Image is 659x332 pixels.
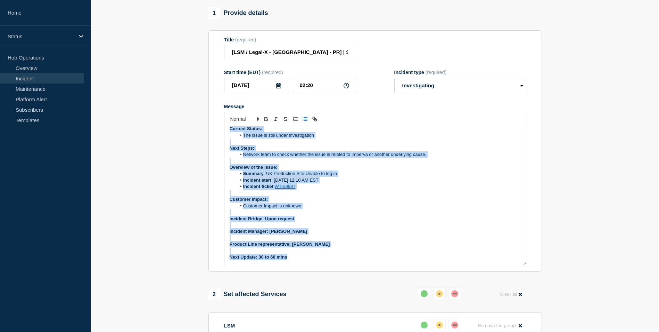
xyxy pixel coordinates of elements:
strong: Current Status: [230,126,263,131]
span: (required) [426,70,447,75]
li: Customer Impact is unknown [236,203,521,209]
div: up [421,290,428,297]
button: Toggle strikethrough text [281,115,290,123]
span: Remove the group [478,323,516,328]
input: HH:MM [292,78,356,92]
strong: Next Steps: [230,145,255,151]
strong: Customer Impact: [230,197,268,202]
div: Set affected Services [208,288,287,300]
div: Title [224,37,356,42]
span: 1 [208,7,220,19]
strong: Next Update: 30 to 60 mins [230,254,287,260]
div: up [421,322,428,329]
button: Clear all [496,287,526,301]
a: WT-59987 [275,184,296,189]
button: affected [433,287,446,300]
div: down [451,290,458,297]
button: down [448,319,461,331]
button: Toggle bold text [261,115,271,123]
select: Incident type [394,78,526,93]
strong: Product Line representative: [PERSON_NAME] [230,242,330,247]
div: affected [436,290,443,297]
button: up [418,319,430,331]
strong: Incident ticket [243,184,273,189]
div: affected [436,322,443,329]
button: Toggle italic text [271,115,281,123]
button: Toggle bulleted list [300,115,310,123]
li: : [236,183,521,190]
li: : UK Production Site Unable to log in [236,171,521,177]
li: The issue is still under investigation [236,132,521,139]
button: up [418,287,430,300]
input: YYYY-MM-DD [224,78,288,92]
button: affected [433,319,446,331]
p: LSM [224,323,235,329]
strong: Overview of the issue: [230,165,278,170]
span: Font size [227,115,261,123]
strong: Summary [243,171,264,176]
strong: Incident Manager: [PERSON_NAME] [230,229,307,234]
span: 2 [208,288,220,300]
div: Provide details [208,7,268,19]
div: down [451,322,458,329]
button: Toggle ordered list [290,115,300,123]
div: Incident type [394,70,526,75]
button: Toggle link [310,115,320,123]
strong: Incident Bridge: Upon request [230,216,294,221]
span: (required) [235,37,256,42]
div: Message [224,104,526,109]
div: Start time (EDT) [224,70,356,75]
div: Message [224,126,526,265]
input: Title [224,45,356,59]
button: down [448,287,461,300]
span: (required) [262,70,283,75]
strong: Incident start [243,177,272,183]
p: Status [8,33,74,39]
li: Network team to check whether the issue is related to Imperva or another underlying cause. [236,151,521,158]
li: : [DATE] 12:10 AM EST [236,177,521,183]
